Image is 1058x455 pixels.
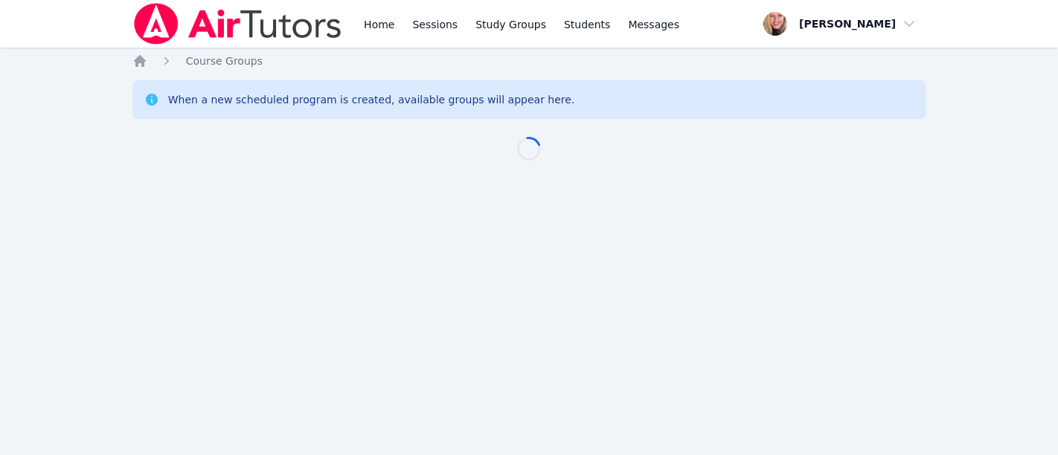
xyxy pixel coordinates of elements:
[186,54,263,68] a: Course Groups
[132,3,343,45] img: Air Tutors
[186,55,263,67] span: Course Groups
[132,54,926,68] nav: Breadcrumb
[168,92,575,107] div: When a new scheduled program is created, available groups will appear here.
[628,17,679,32] span: Messages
